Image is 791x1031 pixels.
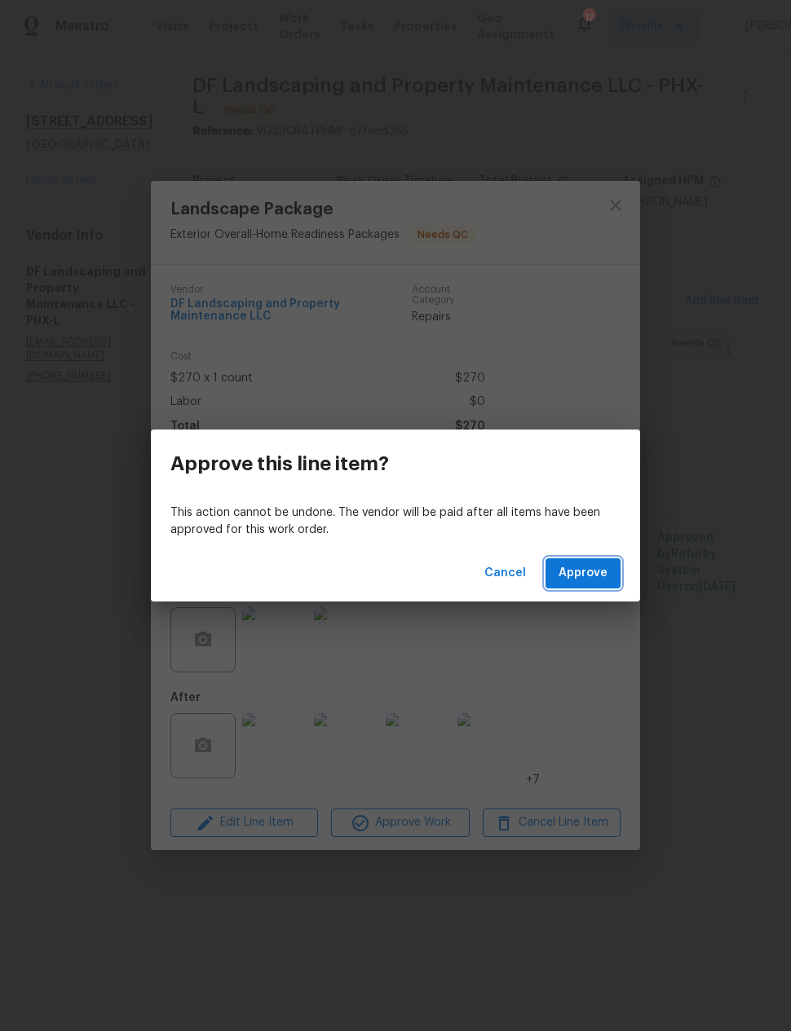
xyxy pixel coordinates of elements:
button: Cancel [478,558,532,588]
span: Cancel [484,563,526,584]
h3: Approve this line item? [170,452,389,475]
p: This action cannot be undone. The vendor will be paid after all items have been approved for this... [170,504,621,539]
button: Approve [546,558,621,588]
span: Approve [559,563,608,584]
